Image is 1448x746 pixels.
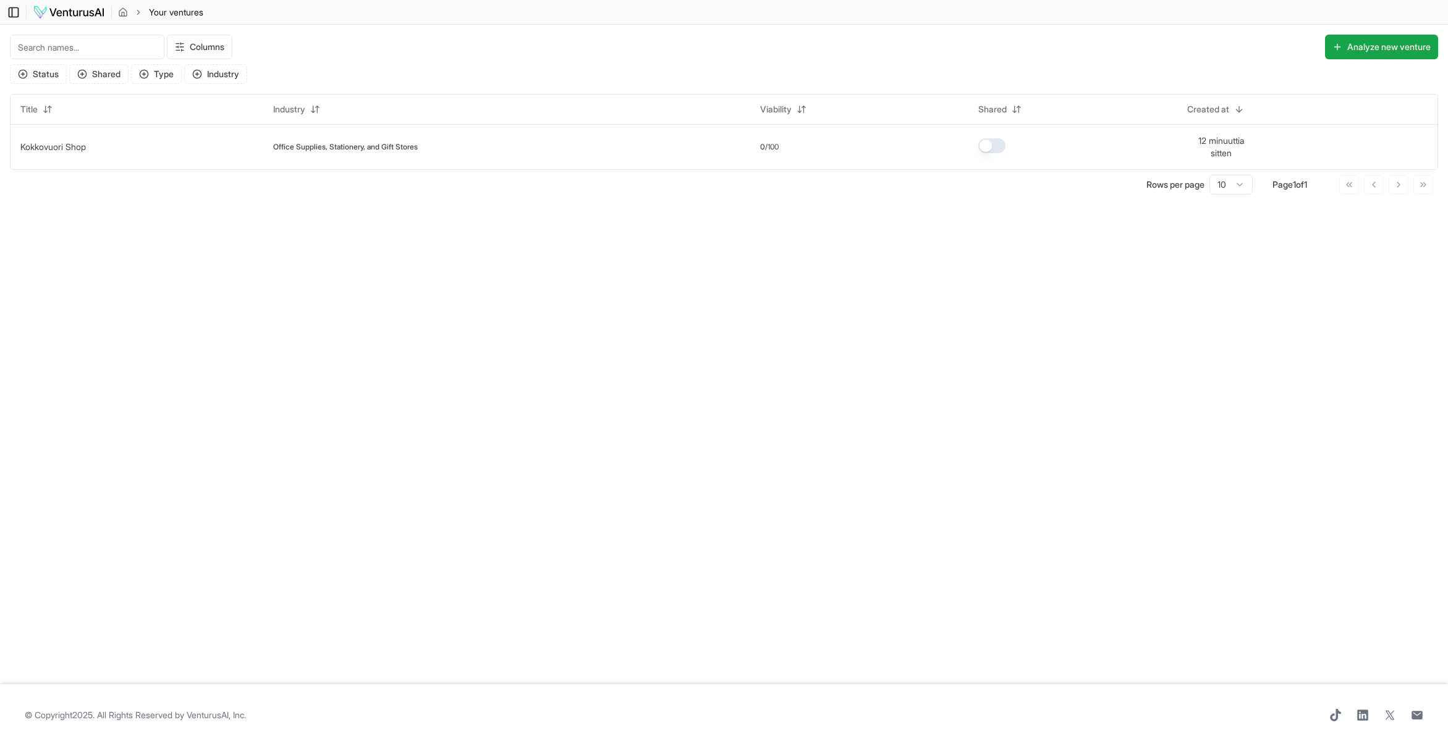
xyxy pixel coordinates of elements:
[20,141,86,152] a: Kokkovuori Shop
[1187,103,1229,115] span: Created at
[760,103,792,115] span: Viability
[20,103,38,115] span: Title
[765,142,779,152] span: /100
[33,5,105,20] img: logo
[10,64,67,84] button: Status
[25,709,246,721] span: © Copyright 2025 . All Rights Reserved by .
[753,99,814,119] button: Viability
[1304,179,1307,190] span: 1
[273,103,305,115] span: Industry
[760,142,765,152] span: 0
[266,99,328,119] button: Industry
[20,141,86,153] button: Kokkovuori Shop
[1272,179,1293,190] span: Page
[1180,99,1251,119] button: Created at
[149,6,203,19] span: Your ventures
[187,710,244,720] a: VenturusAI, Inc
[1187,135,1255,159] button: 12 minuuttia sitten
[1325,35,1438,59] button: Analyze new venture
[978,103,1007,115] span: Shared
[1146,178,1205,191] p: Rows per page
[273,142,418,152] span: Office Supplies, Stationery, and Gift Stores
[971,99,1029,119] button: Shared
[118,6,203,19] nav: breadcrumb
[131,64,182,84] button: Type
[10,35,164,59] input: Search names...
[13,99,60,119] button: Title
[1296,179,1304,190] span: of
[184,64,247,84] button: Industry
[69,64,129,84] button: Shared
[1293,179,1296,190] span: 1
[167,35,232,59] button: Columns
